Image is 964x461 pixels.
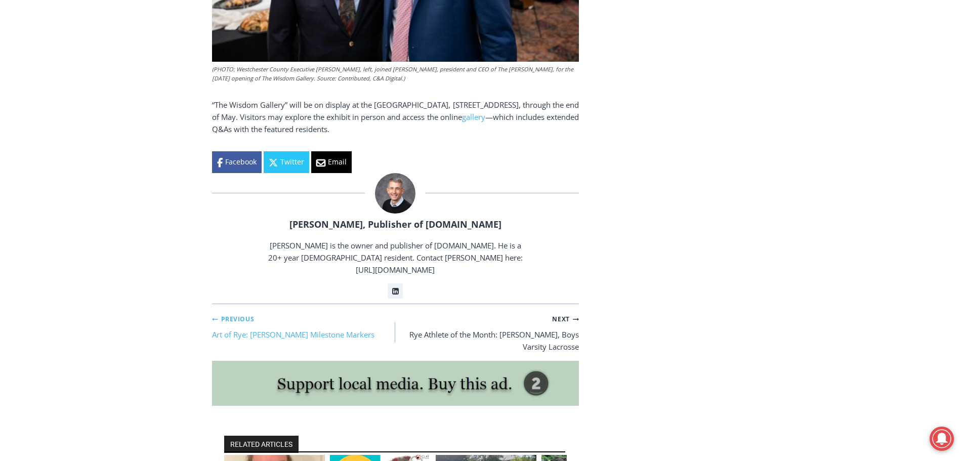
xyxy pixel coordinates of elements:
[66,13,250,32] div: Available for Private Home, Business, Club or Other Events
[267,239,524,276] p: [PERSON_NAME] is the owner and publisher of [DOMAIN_NAME]. He is a 20+ year [DEMOGRAPHIC_DATA] re...
[552,314,578,324] small: Next
[212,361,579,406] img: support local media, buy this ad
[311,151,352,173] a: Email
[212,312,579,353] nav: Posts
[212,151,262,173] a: Facebook
[104,63,144,121] div: "[PERSON_NAME]'s draw is the fine variety of pristine raw fish kept on hand"
[243,98,490,126] a: Intern @ [DOMAIN_NAME]
[224,436,299,453] h2: RELATED ARTICLES
[3,104,99,143] span: Open Tues. - Sun. [PHONE_NUMBER]
[212,99,579,135] p: “The Wisdom Gallery” will be on display at the [GEOGRAPHIC_DATA], [STREET_ADDRESS], through the e...
[395,312,579,353] a: NextRye Athlete of the Month: [PERSON_NAME], Boys Varsity Lacrosse
[256,1,478,98] div: "We would have speakers with experience in local journalism speak to us about their experiences a...
[301,3,365,46] a: Book [PERSON_NAME]'s Good Humor for Your Event
[265,101,469,123] span: Intern @ [DOMAIN_NAME]
[462,112,485,122] a: gallery
[212,314,255,324] small: Previous
[308,11,352,39] h4: Book [PERSON_NAME]'s Good Humor for Your Event
[212,65,579,82] figcaption: (PHOTO: Westchester County Executive [PERSON_NAME], left, joined [PERSON_NAME], president and CEO...
[1,102,102,126] a: Open Tues. - Sun. [PHONE_NUMBER]
[289,218,501,230] a: [PERSON_NAME], Publisher of [DOMAIN_NAME]
[212,312,396,341] a: PreviousArt of Rye: [PERSON_NAME] Milestone Markers
[264,151,309,173] a: Twitter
